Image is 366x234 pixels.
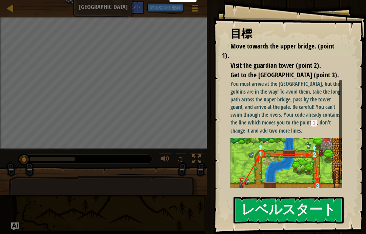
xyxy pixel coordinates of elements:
[177,154,183,164] span: ♫
[126,4,141,10] span: ヒント
[222,61,341,71] li: Visit the guardian tower (point 2).
[222,41,341,61] li: Move towards the upper bridge. (point 1).
[230,61,321,70] span: Visit the guardian tower (point 2).
[222,70,341,80] li: Get to the town gate (point 3).
[230,138,342,208] img: Old town road
[158,153,172,167] button: 音量を調整する
[230,70,339,79] span: Get to the [GEOGRAPHIC_DATA] (point 3).
[230,80,342,135] p: You must arrive at the [GEOGRAPHIC_DATA], but the goblins are in the way! To avoid them, take the...
[230,26,342,41] div: 目標
[108,4,120,10] span: Ask AI
[175,153,187,167] button: ♫
[105,1,123,14] button: Ask AI
[190,153,203,167] button: Toggle fullscreen
[11,222,19,231] button: Ask AI
[147,4,183,12] button: アカウント登録
[186,1,203,17] button: ゲームメニューを見る
[233,197,344,223] button: レベルスタート
[311,120,317,126] code: 1
[222,41,334,60] span: Move towards the upper bridge. (point 1).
